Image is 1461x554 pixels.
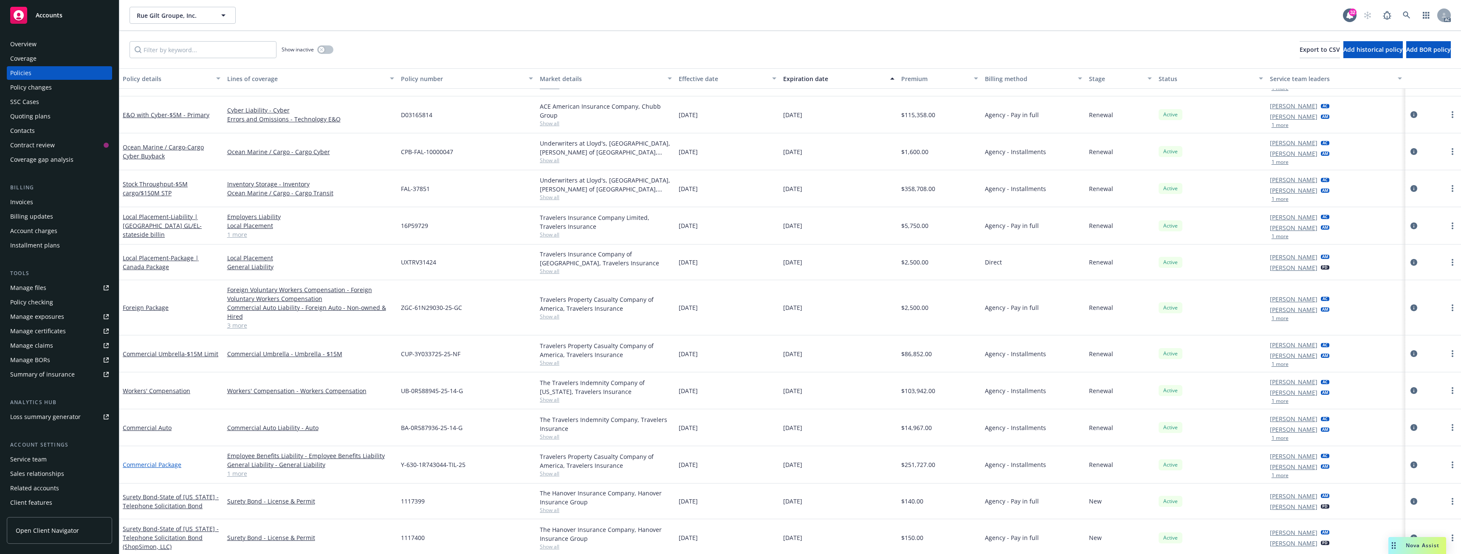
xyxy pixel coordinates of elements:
button: 1 more [1272,160,1289,165]
a: Commercial Auto [123,424,172,432]
div: Overview [10,37,37,51]
a: [PERSON_NAME] [1270,175,1317,184]
a: 3 more [227,321,394,330]
span: [DATE] [783,147,802,156]
a: Summary of insurance [7,368,112,381]
a: more [1447,183,1458,194]
button: Export to CSV [1300,41,1340,58]
div: Service team leaders [1270,74,1393,83]
span: Direct [985,258,1002,267]
span: Agency - Installments [985,460,1046,469]
a: Policy checking [7,295,112,309]
a: [PERSON_NAME] [1270,388,1317,397]
span: Show all [540,543,672,550]
a: Local Placement [227,253,394,262]
div: Lines of coverage [227,74,385,83]
span: Renewal [1089,221,1113,230]
a: Report a Bug [1379,7,1396,24]
div: Billing [7,183,112,192]
a: circleInformation [1409,183,1419,194]
span: Renewal [1089,147,1113,156]
a: 1 more [227,469,394,478]
a: Manage exposures [7,310,112,323]
a: Service team [7,453,112,466]
div: Stage [1089,74,1142,83]
span: Nova Assist [1406,542,1439,549]
span: $2,500.00 [901,258,928,267]
span: Show all [540,313,672,320]
a: circleInformation [1409,146,1419,157]
a: [PERSON_NAME] [1270,452,1317,461]
a: Manage certificates [7,324,112,338]
a: circleInformation [1409,496,1419,506]
a: Overview [7,37,112,51]
span: - State of [US_STATE] - Telephone Solicitation Bond (ShopSimon, LLC) [123,525,219,551]
span: - $5M - Primary [167,111,209,119]
div: 32 [1349,8,1357,16]
span: [DATE] [783,533,802,542]
div: Manage claims [10,339,53,352]
div: Billing method [985,74,1073,83]
a: more [1447,146,1458,157]
a: circleInformation [1409,221,1419,231]
span: [DATE] [679,423,698,432]
a: E&O with Cyber [123,111,209,119]
span: Open Client Navigator [16,526,79,535]
div: Loss summary generator [10,410,81,424]
a: Related accounts [7,481,112,495]
a: [PERSON_NAME] [1270,112,1317,121]
a: General Liability [227,262,394,271]
a: Employee Benefits Liability - Employee Benefits Liability [227,451,394,460]
a: Ocean Marine / Cargo - Cargo Transit [227,188,394,197]
div: Underwriters at Lloyd's, [GEOGRAPHIC_DATA], [PERSON_NAME] of [GEOGRAPHIC_DATA], [PERSON_NAME] Cargo [540,139,672,157]
div: The Hanover Insurance Company, Hanover Insurance Group [540,489,672,506]
span: Active [1162,148,1179,155]
span: Show all [540,194,672,201]
span: Active [1162,387,1179,394]
span: Renewal [1089,303,1113,312]
span: Show all [540,157,672,164]
a: Installment plans [7,239,112,252]
span: ZGC-61N29030-25-GC [401,303,462,312]
a: Start snowing [1359,7,1376,24]
div: Installment plans [10,239,60,252]
span: Active [1162,111,1179,118]
span: BA-0R587936-25-14-G [401,423,463,432]
div: Service team [10,453,47,466]
div: Contacts [10,124,35,138]
span: Agency - Pay in full [985,497,1039,506]
a: more [1447,257,1458,267]
div: Drag to move [1388,537,1399,554]
span: Show all [540,231,672,238]
span: [DATE] [679,184,698,193]
span: $14,967.00 [901,423,932,432]
a: Coverage [7,52,112,65]
button: 1 more [1272,399,1289,404]
button: Policy details [119,68,224,89]
span: $115,358.00 [901,110,935,119]
a: Commercial Auto Liability - Foreign Auto - Non-owned & Hired [227,303,394,321]
span: [DATE] [783,423,802,432]
div: Effective date [679,74,767,83]
span: FAL-37851 [401,184,430,193]
a: more [1447,110,1458,120]
span: CPB-FAL-10000047 [401,147,453,156]
a: [PERSON_NAME] [1270,253,1317,262]
button: 1 more [1272,473,1289,478]
button: Effective date [675,68,780,89]
span: $2,500.00 [901,303,928,312]
div: Account charges [10,224,57,238]
a: Account charges [7,224,112,238]
a: Billing updates [7,210,112,223]
span: [DATE] [679,386,698,395]
a: Coverage gap analysis [7,153,112,166]
input: Filter by keyword... [130,41,276,58]
a: more [1447,349,1458,359]
span: Agency - Installments [985,423,1046,432]
a: [PERSON_NAME] [1270,186,1317,195]
a: Policies [7,66,112,80]
span: Active [1162,424,1179,431]
div: Manage exposures [10,310,64,323]
a: Local Placement [123,213,202,239]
